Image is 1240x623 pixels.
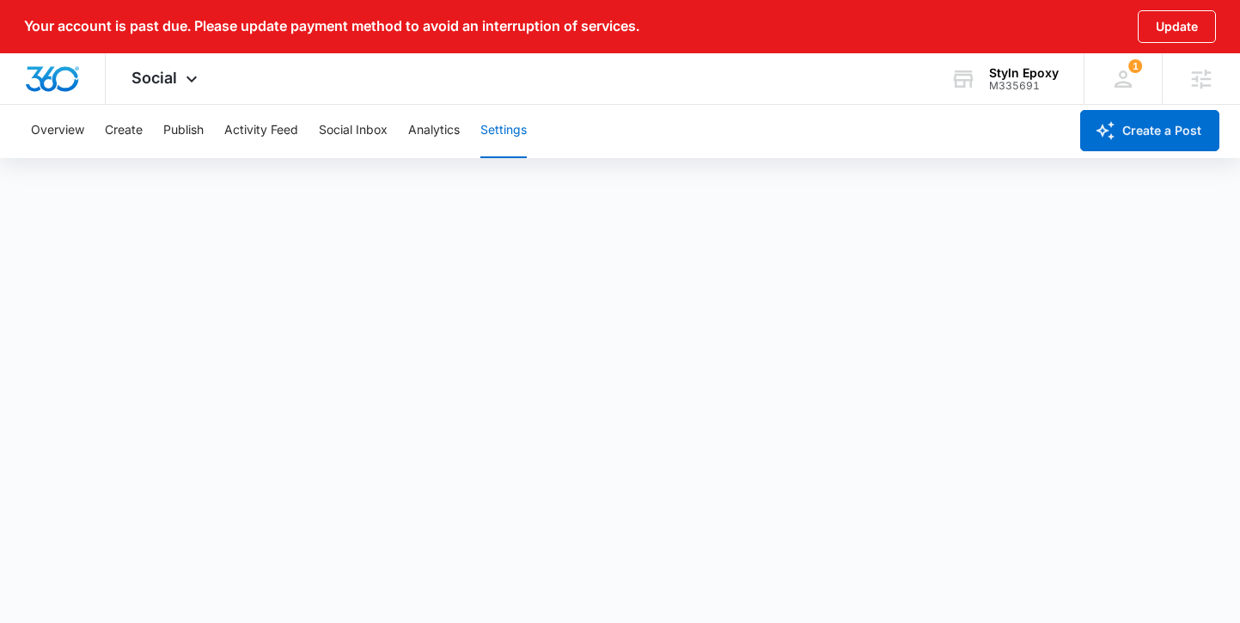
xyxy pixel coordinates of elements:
[163,103,204,158] button: Publish
[24,18,639,34] p: Your account is past due. Please update payment method to avoid an interruption of services.
[1084,53,1162,104] div: notifications count
[408,103,460,158] button: Analytics
[1080,110,1219,151] button: Create a Post
[1138,10,1216,43] button: Update
[106,53,228,104] div: Social
[105,103,143,158] button: Create
[319,103,388,158] button: Social Inbox
[31,103,84,158] button: Overview
[1128,59,1142,73] div: notifications count
[131,69,177,87] span: Social
[224,103,298,158] button: Activity Feed
[989,66,1059,80] div: account name
[1128,59,1142,73] span: 1
[989,80,1059,92] div: account id
[480,103,527,158] button: Settings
